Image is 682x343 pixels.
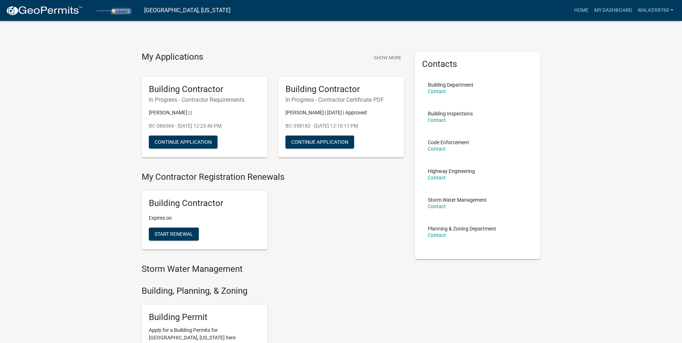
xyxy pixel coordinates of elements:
a: My Dashboard [591,4,635,17]
a: [GEOGRAPHIC_DATA], [US_STATE] [144,4,230,17]
h4: My Applications [142,52,203,63]
p: Apply for a Building Permits for [GEOGRAPHIC_DATA], [US_STATE] here [149,326,260,342]
p: Expires on [149,214,260,222]
h5: Building Permit [149,312,260,323]
h4: Building, Planning, & Zoning [142,286,404,296]
p: BC-358182 - [DATE] 12:10:11 PM [285,122,397,130]
h5: Building Contractor [285,84,397,95]
h6: In Progress - Contractor Requirements [149,96,260,103]
a: Contact [428,146,446,152]
a: Contact [428,175,446,180]
a: Contact [428,232,446,238]
a: Walker8760 [635,4,676,17]
p: Planning & Zoning Department [428,226,496,231]
h4: My Contractor Registration Renewals [142,172,404,182]
wm-registration-list-section: My Contractor Registration Renewals [142,172,404,255]
img: Porter County, Indiana [88,5,138,15]
p: Code Enforcement [428,140,469,145]
p: [PERSON_NAME] | [DATE] | Approved [285,109,397,116]
a: Home [571,4,591,17]
p: Building Inspections [428,111,473,116]
a: Contact [428,88,446,94]
button: Continue Application [285,136,354,148]
a: Contact [428,117,446,123]
h6: In Progress - Contractor Certificate PDF [285,96,397,103]
h4: Storm Water Management [142,264,404,274]
p: Building Department [428,82,473,87]
h5: Building Contractor [149,198,260,209]
button: Show More [371,52,404,64]
button: Start Renewal [149,228,199,241]
h5: Building Contractor [149,84,260,95]
p: BC-386069 - [DATE] 12:23:46 PM [149,122,260,130]
span: Start Renewal [155,231,193,237]
p: Storm Water Management [428,197,487,202]
button: Continue Application [149,136,218,148]
p: Highway Engineering [428,169,475,174]
a: Contact [428,203,446,209]
h5: Contacts [422,59,534,69]
p: [PERSON_NAME] | | [149,109,260,116]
